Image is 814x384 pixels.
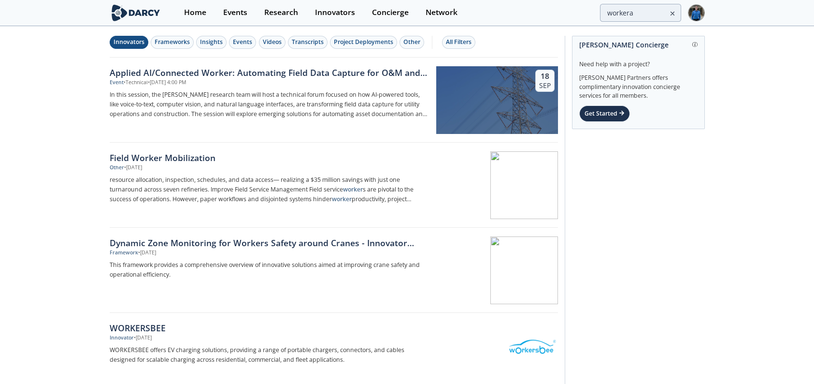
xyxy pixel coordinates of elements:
div: • [DATE] [124,164,142,172]
div: Event [110,79,124,87]
p: This framework provides a comprehensive overview of innovative solutions aimed at improving crane... [110,260,429,280]
div: 18 [539,72,551,81]
div: Innovators [315,9,355,16]
div: Project Deployments [334,38,393,46]
strong: worker [343,185,363,193]
div: Innovators [114,38,144,46]
div: Events [223,9,247,16]
div: Other [110,164,124,172]
img: WORKERSBEE [509,323,556,370]
a: Dynamic Zone Monitoring for Workers Safety around Cranes - Innovator Comparison Framework •[DATE]... [110,228,558,313]
input: Advanced Search [600,4,681,22]
button: Other [400,36,424,49]
div: WORKERSBEE [110,322,429,334]
button: Videos [259,36,286,49]
button: Project Deployments [330,36,397,49]
img: information.svg [692,42,698,47]
strong: worker [332,195,352,203]
div: Sep [539,81,551,90]
div: [PERSON_NAME] Concierge [579,36,698,53]
div: Frameworks [155,38,190,46]
div: Transcripts [292,38,324,46]
div: • [DATE] [138,249,156,257]
div: Applied AI/Connected Worker: Automating Field Data Capture for O&M and Construction [110,66,429,79]
p: resource allocation, inspection, schedules, and data access— realizing a $35 million savings with... [110,175,429,204]
button: Frameworks [151,36,194,49]
img: logo-wide.svg [110,4,162,21]
a: Field Worker Mobilization Other •[DATE] resource allocation, inspection, schedules, and data acce... [110,143,558,228]
button: Insights [196,36,227,49]
button: Innovators [110,36,148,49]
div: Dynamic Zone Monitoring for Workers Safety around Cranes - Innovator Comparison [110,236,429,249]
p: WORKERSBEE offers EV charging solutions, providing a range of portable chargers, connectors, and ... [110,345,429,365]
div: [PERSON_NAME] Partners offers complimentary innovation concierge services for all members. [579,69,698,101]
div: Network [426,9,457,16]
div: Concierge [372,9,409,16]
div: • [DATE] [134,334,152,342]
div: Framework [110,249,138,257]
button: Transcripts [288,36,328,49]
div: Home [184,9,206,16]
button: All Filters [442,36,475,49]
div: Need help with a project? [579,53,698,69]
div: Research [264,9,298,16]
div: Innovator [110,334,134,342]
p: In this session, the [PERSON_NAME] research team will host a technical forum focused on how AI-po... [110,90,429,119]
div: All Filters [446,38,471,46]
div: Field Worker Mobilization [110,151,429,164]
button: Events [229,36,256,49]
img: Profile [688,4,705,21]
div: Other [403,38,420,46]
div: Videos [263,38,282,46]
div: • Technical • [DATE] 4:00 PM [124,79,186,87]
div: Insights [200,38,223,46]
a: Applied AI/Connected Worker: Automating Field Data Capture for O&M and Construction Event •Techni... [110,58,558,143]
div: Events [233,38,252,46]
div: Get Started [579,105,630,122]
